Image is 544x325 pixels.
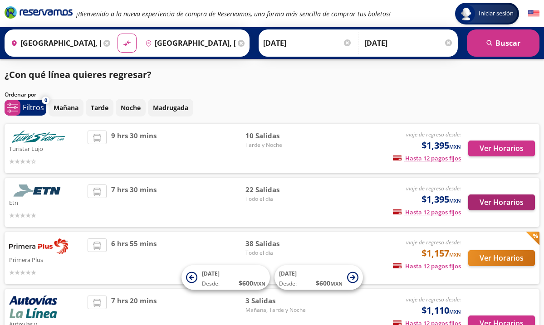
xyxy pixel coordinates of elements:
button: Ver Horarios [468,141,535,156]
em: viaje de regreso desde: [406,131,461,138]
small: MXN [253,280,265,287]
span: 9 hrs 30 mins [111,131,157,166]
span: 10 Salidas [245,131,309,141]
button: Ver Horarios [468,194,535,210]
a: Brand Logo [5,5,73,22]
small: MXN [449,197,461,204]
span: Todo el día [245,249,309,257]
span: [DATE] [202,270,220,277]
span: $ 600 [316,278,343,288]
span: [DATE] [279,270,297,277]
p: Noche [121,103,141,112]
button: English [528,8,539,19]
button: [DATE]Desde:$600MXN [181,265,270,290]
em: viaje de regreso desde: [406,184,461,192]
small: MXN [330,280,343,287]
p: Mañana [54,103,78,112]
span: Iniciar sesión [475,9,517,18]
small: MXN [449,143,461,150]
em: viaje de regreso desde: [406,296,461,303]
p: Turistar Lujo [9,143,83,154]
img: Turistar Lujo [9,131,68,143]
span: Desde: [202,280,220,288]
span: Hasta 12 pagos fijos [393,208,461,216]
span: Hasta 12 pagos fijos [393,154,461,162]
span: $ 600 [239,278,265,288]
small: MXN [449,308,461,315]
span: 22 Salidas [245,184,309,195]
p: Tarde [91,103,108,112]
button: Buscar [467,29,539,57]
span: Todo el día [245,195,309,203]
small: MXN [449,251,461,258]
em: viaje de regreso desde: [406,238,461,246]
p: ¿Con qué línea quieres regresar? [5,68,152,82]
p: Ordenar por [5,91,36,99]
input: Opcional [364,32,453,54]
img: Primera Plus [9,238,68,254]
i: Brand Logo [5,5,73,19]
p: Etn [9,197,83,208]
span: Mañana, Tarde y Noche [245,306,309,314]
button: [DATE]Desde:$600MXN [274,265,363,290]
span: $1,395 [421,193,461,206]
p: Madrugada [153,103,188,112]
em: ¡Bienvenido a la nueva experiencia de compra de Reservamos, una forma más sencilla de comprar tus... [76,10,391,18]
img: Autovías y La Línea [9,296,57,318]
span: 6 hrs 55 mins [111,238,157,277]
button: Mañana [49,99,83,116]
input: Buscar Origen [7,32,101,54]
button: Madrugada [148,99,193,116]
span: Desde: [279,280,297,288]
span: $1,395 [421,139,461,152]
span: Tarde y Noche [245,141,309,149]
button: Ver Horarios [468,250,535,266]
span: $1,157 [421,247,461,260]
button: 0Filtros [5,100,46,116]
img: Etn [9,184,68,197]
p: Filtros [23,102,44,113]
span: 3 Salidas [245,296,309,306]
span: $1,110 [421,304,461,317]
span: Hasta 12 pagos fijos [393,262,461,270]
span: 7 hrs 30 mins [111,184,157,220]
button: Tarde [86,99,113,116]
span: 0 [44,97,47,104]
p: Primera Plus [9,254,83,265]
input: Buscar Destino [142,32,235,54]
button: Noche [116,99,146,116]
span: 38 Salidas [245,238,309,249]
input: Elegir Fecha [263,32,352,54]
